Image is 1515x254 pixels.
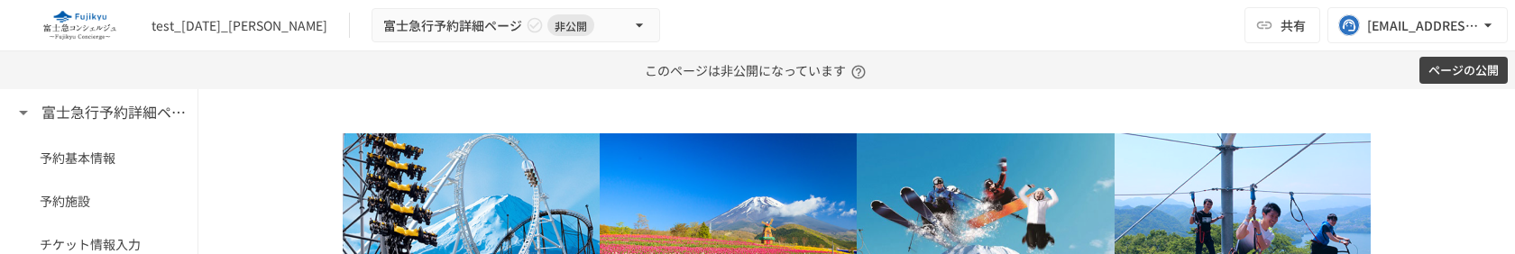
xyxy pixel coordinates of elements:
[40,148,158,168] span: 予約基本情報
[645,51,871,89] p: このページは非公開になっています
[1419,57,1508,85] button: ページの公開
[1327,7,1508,43] button: [EMAIL_ADDRESS][DOMAIN_NAME]
[22,11,137,40] img: eQeGXtYPV2fEKIA3pizDiVdzO5gJTl2ahLbsPaD2E4R
[40,234,158,254] span: チケット情報入力
[372,8,660,43] button: 富士急行予約詳細ページ非公開
[383,14,522,37] span: 富士急行予約詳細ページ
[151,16,327,35] div: test_[DATE]_[PERSON_NAME]
[547,16,594,35] span: 非公開
[1244,7,1320,43] button: 共有
[41,101,186,124] h6: 富士急行予約詳細ページ
[40,191,158,211] span: 予約施設
[1281,15,1306,35] span: 共有
[1367,14,1479,37] div: [EMAIL_ADDRESS][DOMAIN_NAME]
